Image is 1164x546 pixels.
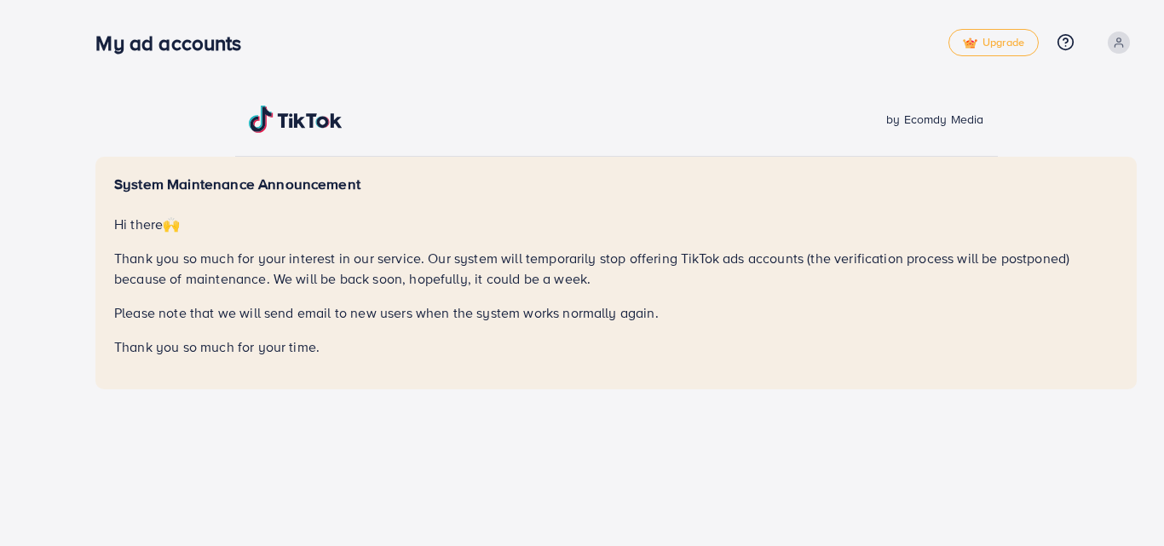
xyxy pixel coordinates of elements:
[886,111,983,128] span: by Ecomdy Media
[114,248,1118,289] p: Thank you so much for your interest in our service. Our system will temporarily stop offering Tik...
[95,31,255,55] h3: My ad accounts
[114,302,1118,323] p: Please note that we will send email to new users when the system works normally again.
[948,29,1039,56] a: tickUpgrade
[114,214,1118,234] p: Hi there
[963,37,1024,49] span: Upgrade
[249,106,343,133] img: TikTok
[163,215,180,233] span: 🙌
[963,37,977,49] img: tick
[114,336,1118,357] p: Thank you so much for your time.
[114,175,1118,193] h5: System Maintenance Announcement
